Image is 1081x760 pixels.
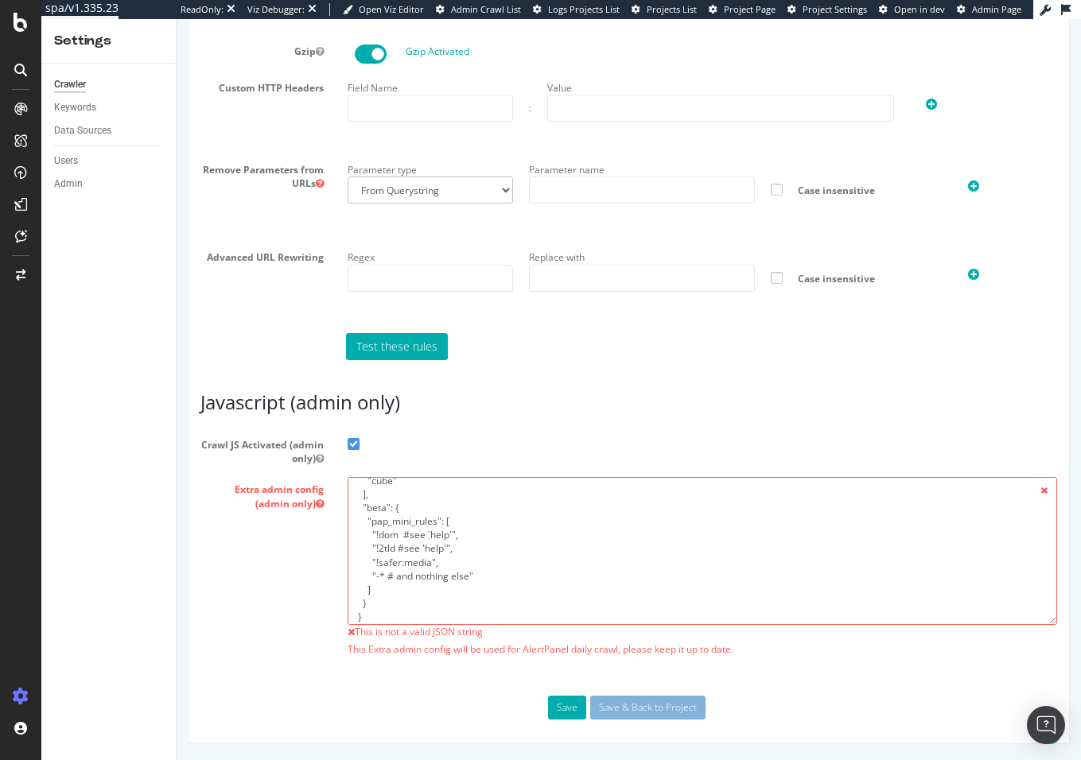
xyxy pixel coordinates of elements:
span: Project Page [724,3,776,15]
label: Advanced URL Rewriting [12,226,159,245]
label: Remove Parameters from URLs [12,138,159,171]
a: Test these rules [169,314,271,341]
span: Projects List [647,3,697,15]
span: This Extra admin config will be used for AlertPanel daily crawl, please keep it up to date. [171,623,881,637]
a: Crawler [54,76,165,93]
button: Crawl JS Activated (admin only) [139,432,147,446]
div: Crawler [54,76,86,93]
div: Admin [54,176,83,192]
span: Admin Crawl List [451,3,521,15]
span: Case insensitive [609,165,767,178]
div: Open Intercom Messenger [1027,706,1065,744]
h3: Javascript (admin only) [24,373,881,394]
div: : [352,82,355,95]
a: Projects List [632,3,697,16]
span: This is not a valid JSON string [178,606,306,619]
label: Parameter name [352,138,428,157]
a: Logs Projects List [533,3,620,16]
div: Keywords [54,99,96,116]
label: Regex [171,226,198,245]
a: Project Settings [787,3,867,16]
div: Viz Debugger: [247,3,305,16]
a: Keywords [54,99,165,116]
label: Custom HTTP Headers [12,56,159,76]
div: Users [54,153,78,169]
a: Open Viz Editor [343,3,424,16]
span: Logs Projects List [548,3,620,15]
div: Data Sources [54,122,111,139]
span: Admin Page [972,3,1021,15]
a: Admin Crawl List [436,3,521,16]
label: Field Name [171,56,221,76]
a: Users [54,153,165,169]
label: Gzip [12,20,159,39]
button: Gzip [139,25,147,39]
div: ReadOnly: [181,3,224,16]
a: Admin [54,176,165,192]
label: Parameter type [171,138,240,157]
label: Gzip Activated [229,25,293,39]
textarea: { "flags": [ "cube" ], "beta": { "pap_mini_rules": [ "!dom #see 'help'", "!2tld #see 'help'", "-*... [171,458,881,605]
span: Case insensitive [609,253,767,266]
span: Open in dev [894,3,945,15]
label: Replace with [352,226,408,245]
a: Open in dev [879,3,945,16]
label: Extra admin config (admin only) [12,458,159,491]
div: Settings [54,32,163,50]
label: Value [371,56,395,76]
a: Data Sources [54,122,165,139]
span: Project Settings [803,3,867,15]
a: Project Page [709,3,776,16]
a: Admin Page [957,3,1021,16]
button: Save [371,677,410,700]
span: Open Viz Editor [359,3,424,15]
span: Crawl JS Activated (admin only) [12,419,159,446]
